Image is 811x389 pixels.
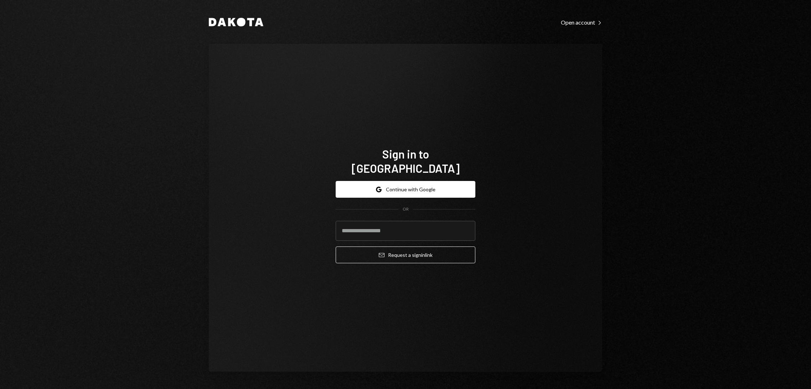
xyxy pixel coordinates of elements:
button: Request a signinlink [336,247,475,263]
div: OR [403,206,409,212]
a: Open account [561,18,602,26]
div: Open account [561,19,602,26]
button: Continue with Google [336,181,475,198]
h1: Sign in to [GEOGRAPHIC_DATA] [336,147,475,175]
